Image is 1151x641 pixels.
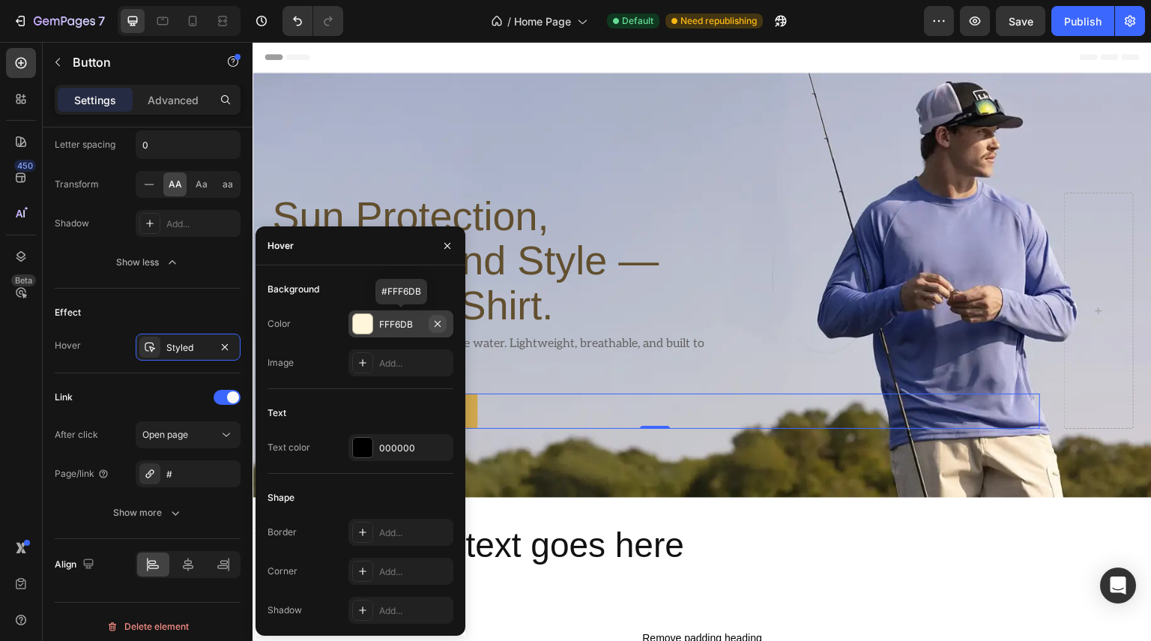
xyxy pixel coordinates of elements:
p: Settings [74,92,116,108]
div: Letter spacing [55,138,115,151]
button: Publish [1051,6,1114,36]
div: Corner [268,565,297,578]
div: Effect [55,306,81,319]
button: Show less [55,249,241,276]
p: 7 [98,12,105,30]
div: Open Intercom Messenger [1100,568,1136,604]
button: Delete element [55,615,241,639]
button: Save [996,6,1045,36]
div: Add... [379,526,450,540]
span: Need republishing [680,14,757,28]
div: # [166,468,237,481]
p: Button [73,53,200,71]
div: Add... [379,357,450,370]
div: Shadow [55,217,89,230]
div: 000000 [379,442,450,455]
div: Delete element [106,618,189,636]
span: aa [223,178,233,191]
div: Undo/Redo [283,6,343,36]
span: Save [1009,15,1033,28]
div: Text [268,406,286,420]
p: Advanced [148,92,199,108]
iframe: Design area [253,42,1151,641]
div: Image [268,356,294,370]
div: Background [268,283,319,296]
div: After click [55,428,98,442]
div: FFF6DB [379,318,423,331]
div: Hover [268,239,294,253]
button: 7 [6,6,112,36]
div: Color [268,317,291,331]
button: Show more [55,499,241,526]
div: Show more [113,505,183,520]
button: Open page [136,421,241,448]
div: Add... [379,565,450,579]
input: Auto [136,131,240,158]
div: Beta [11,274,36,286]
div: Shadow [268,604,302,617]
div: Align [55,555,97,575]
div: Hover [55,339,81,352]
div: 450 [14,160,36,172]
div: Add... [379,604,450,618]
span: Default [622,14,653,28]
div: Transform [55,178,99,191]
span: AA [169,178,182,191]
span: Aa [196,178,208,191]
div: Shape [268,491,294,505]
span: Home Page [514,13,571,29]
span: / [507,13,511,29]
div: Show less [116,255,180,270]
div: Link [55,391,73,404]
div: Page/link [55,467,109,481]
div: Text color [268,441,310,454]
span: Open page [142,429,188,440]
div: Add... [166,217,237,231]
div: Publish [1064,13,1102,29]
div: Styled [166,341,210,355]
div: Border [268,526,297,539]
